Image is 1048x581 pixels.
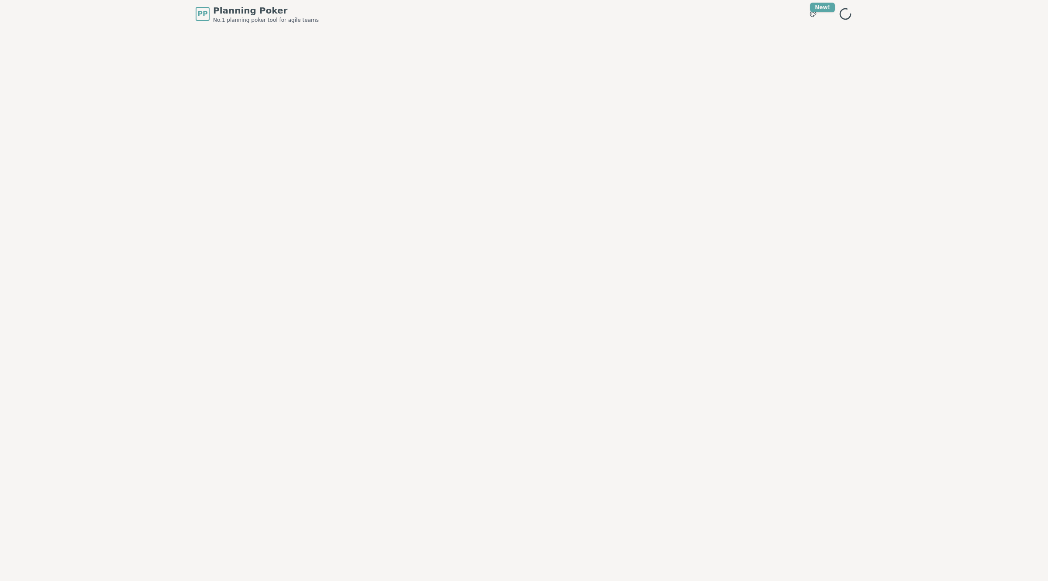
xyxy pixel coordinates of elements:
div: New! [810,3,835,12]
span: No.1 planning poker tool for agile teams [213,17,319,24]
button: New! [805,6,821,22]
span: PP [197,9,207,19]
span: Planning Poker [213,4,319,17]
a: PPPlanning PokerNo.1 planning poker tool for agile teams [196,4,319,24]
